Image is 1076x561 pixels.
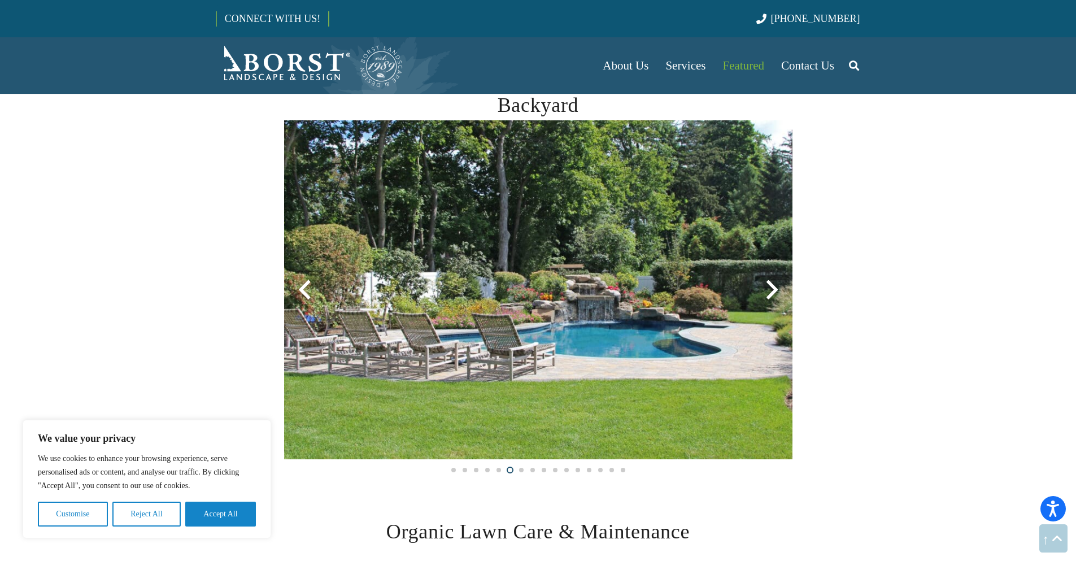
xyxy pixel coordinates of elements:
[112,502,181,527] button: Reject All
[38,432,256,445] p: We value your privacy
[603,59,648,72] span: About Us
[773,37,843,94] a: Contact Us
[284,516,792,547] h2: Organic Lawn Care & Maintenance
[843,51,865,80] a: Search
[38,452,256,493] p: We use cookies to enhance your browsing experience, serve personalised ads or content, and analys...
[781,59,834,72] span: Contact Us
[594,37,657,94] a: About Us
[723,59,764,72] span: Featured
[23,420,271,538] div: We value your privacy
[217,5,328,32] a: CONNECT WITH US!
[756,13,860,24] a: [PHONE_NUMBER]
[284,90,792,120] h2: Backyard
[185,502,256,527] button: Accept All
[1039,524,1068,553] a: Back to top
[771,13,860,24] span: [PHONE_NUMBER]
[216,43,404,88] a: Borst-Logo
[665,59,705,72] span: Services
[657,37,714,94] a: Services
[38,502,108,527] button: Customise
[715,37,773,94] a: Featured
